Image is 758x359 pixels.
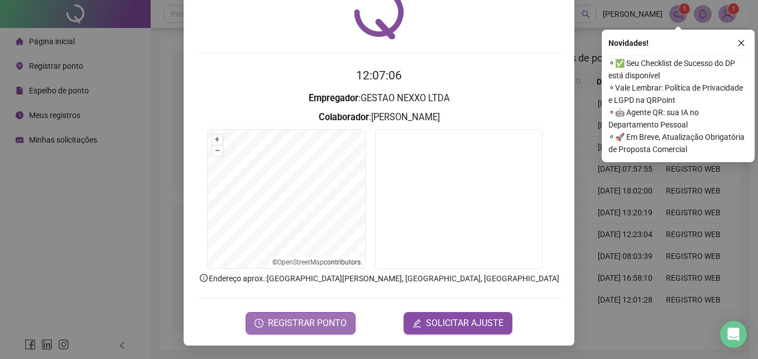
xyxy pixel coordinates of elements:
[246,312,356,334] button: REGISTRAR PONTO
[309,93,358,103] strong: Empregador
[608,131,748,155] span: ⚬ 🚀 Em Breve, Atualização Obrigatória de Proposta Comercial
[255,319,263,328] span: clock-circle
[268,317,347,330] span: REGISTRAR PONTO
[197,272,561,285] p: Endereço aprox. : [GEOGRAPHIC_DATA][PERSON_NAME], [GEOGRAPHIC_DATA], [GEOGRAPHIC_DATA]
[608,82,748,106] span: ⚬ Vale Lembrar: Política de Privacidade e LGPD na QRPoint
[608,106,748,131] span: ⚬ 🤖 Agente QR: sua IA no Departamento Pessoal
[426,317,503,330] span: SOLICITAR AJUSTE
[608,57,748,82] span: ⚬ ✅ Seu Checklist de Sucesso do DP está disponível
[199,273,209,283] span: info-circle
[212,134,223,145] button: +
[277,258,324,266] a: OpenStreetMap
[737,39,745,47] span: close
[197,110,561,125] h3: : [PERSON_NAME]
[212,145,223,156] button: –
[356,69,402,82] time: 12:07:06
[197,91,561,106] h3: : GESTAO NEXXO LTDA
[319,112,369,122] strong: Colaborador
[272,258,362,266] li: © contributors.
[720,321,747,348] div: Open Intercom Messenger
[412,319,421,328] span: edit
[404,312,512,334] button: editSOLICITAR AJUSTE
[608,37,649,49] span: Novidades !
